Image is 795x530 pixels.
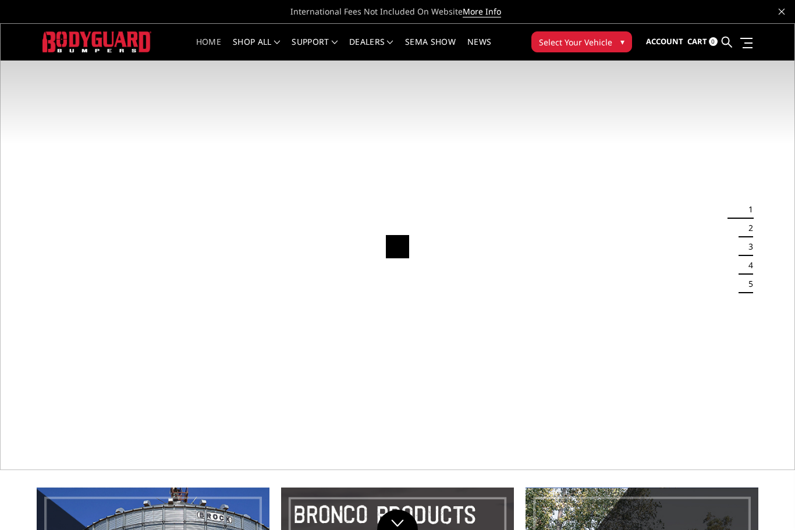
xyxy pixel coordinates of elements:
button: 3 of 5 [741,237,753,256]
a: shop all [233,38,280,61]
a: Cart 0 [687,26,718,58]
a: News [467,38,491,61]
button: 4 of 5 [741,256,753,275]
a: Home [196,38,221,61]
span: 0 [709,37,718,46]
span: Cart [687,36,707,47]
button: 2 of 5 [741,219,753,237]
span: Account [646,36,683,47]
img: BODYGUARD BUMPERS [42,31,151,53]
a: More Info [463,6,501,17]
button: Select Your Vehicle [531,31,632,52]
span: Select Your Vehicle [539,36,612,48]
button: 1 of 5 [741,200,753,219]
a: Account [646,26,683,58]
a: Dealers [349,38,393,61]
a: Support [292,38,338,61]
button: 5 of 5 [741,275,753,293]
span: ▾ [620,35,624,48]
a: SEMA Show [405,38,456,61]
